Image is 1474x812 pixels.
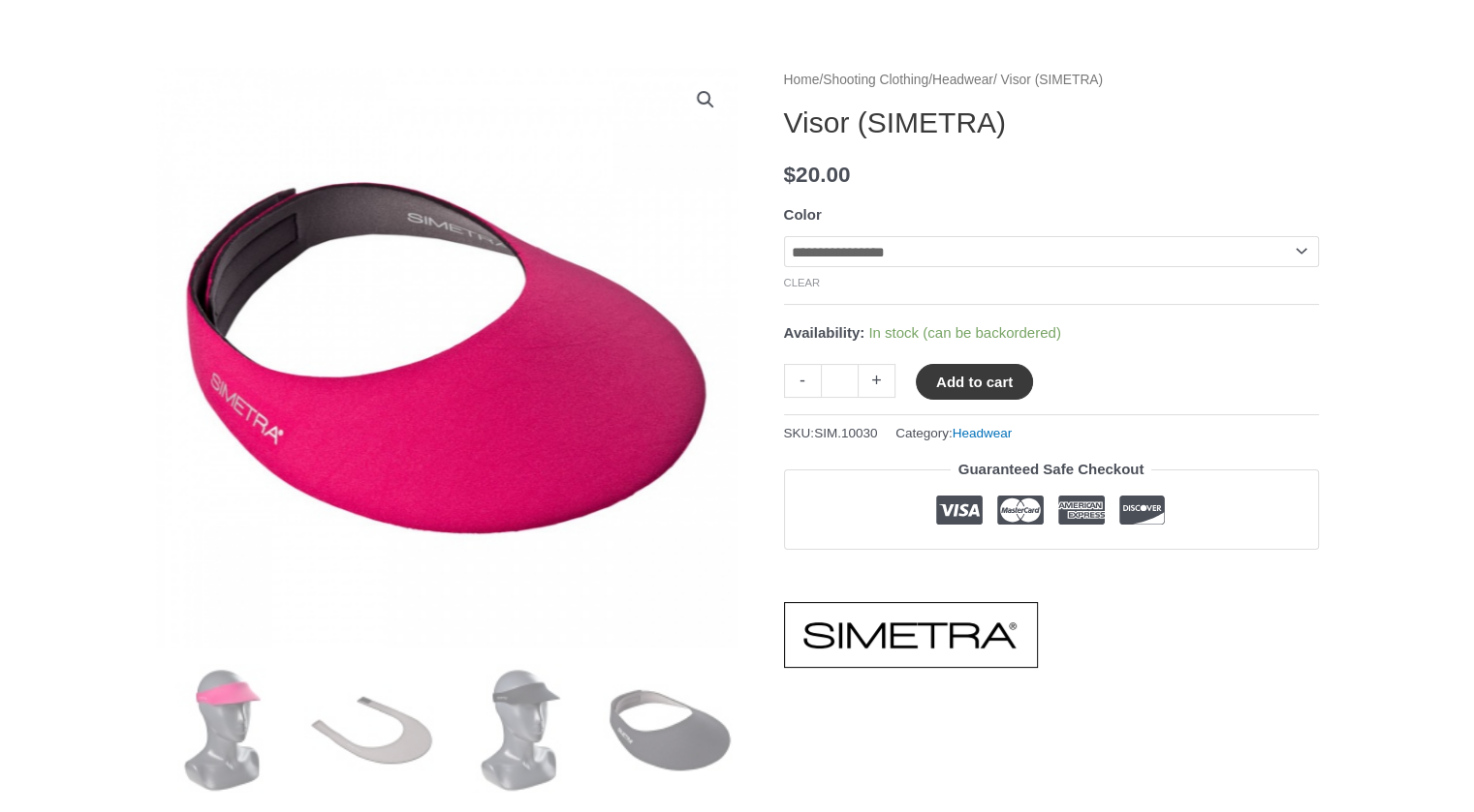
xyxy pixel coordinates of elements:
[603,663,737,797] img: Visor (SIMETRA) - Image 4
[951,456,1152,483] legend: Guaranteed Safe Checkout
[953,426,1013,440] a: Headwear
[821,364,859,398] input: Product quantity
[859,364,895,398] a: +
[454,663,588,797] img: Visor (SIMETRA) - Image 3
[784,105,1319,140] h1: Visor (SIMETRA)
[784,602,1038,668] a: SIMETRA
[784,68,1319,93] nav: Breadcrumb
[823,73,928,87] a: Shooting Clothing
[916,364,1033,400] button: Add to cart
[814,426,877,440] span: SIM.10030
[784,206,822,223] label: Color
[784,73,820,87] a: Home
[304,663,439,797] img: Visor (SIMETRA) - Image 2
[784,324,865,341] span: Availability:
[784,421,878,445] span: SKU:
[688,82,723,117] a: View full-screen image gallery
[932,73,993,87] a: Headwear
[868,324,1060,341] span: In stock (can be backordered)
[784,163,797,187] span: $
[156,663,291,797] img: Visor (SIMETRA)
[784,564,1319,587] iframe: Customer reviews powered by Trustpilot
[784,163,851,187] bdi: 20.00
[895,421,1012,445] span: Category:
[784,277,821,288] a: Clear options
[784,364,821,398] a: -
